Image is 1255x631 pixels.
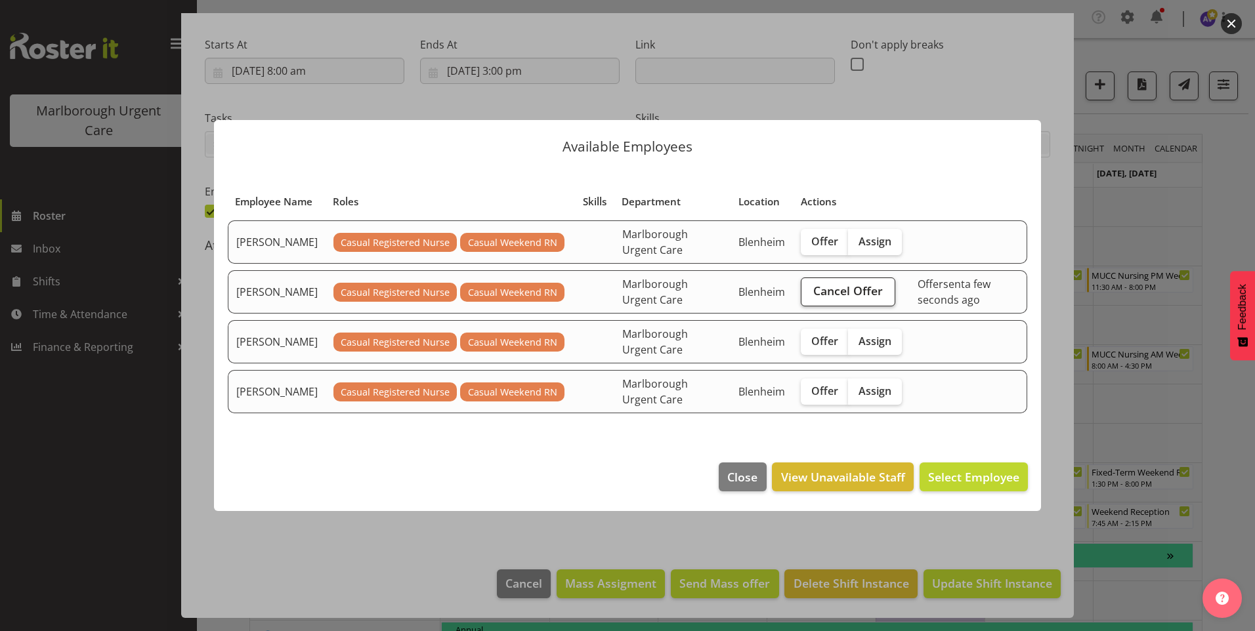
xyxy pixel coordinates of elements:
span: Casual Registered Nurse [341,335,450,350]
div: Skills [583,194,606,209]
span: Blenheim [738,335,785,349]
span: Blenheim [738,384,785,399]
p: Available Employees [227,140,1028,153]
img: help-xxl-2.png [1216,592,1229,605]
span: Marlborough Urgent Care [622,327,688,357]
button: Close [719,462,766,491]
div: Actions [801,194,903,209]
button: Select Employee [920,462,1028,491]
span: Marlborough Urgent Care [622,377,688,407]
span: Assign [859,235,891,248]
span: Cancel Offer [813,282,883,299]
div: Employee Name [235,194,318,209]
span: Casual Weekend RN [468,335,557,350]
span: Feedback [1237,284,1248,330]
span: Casual Registered Nurse [341,235,450,250]
span: Close [727,468,757,485]
span: Assign [859,335,891,348]
td: [PERSON_NAME] [228,220,326,264]
span: Assign [859,384,891,397]
span: Marlborough Urgent Care [622,227,688,257]
button: Cancel Offer [801,277,895,306]
span: View Unavailable Staff [781,468,905,485]
div: Offer a few seconds ago [918,276,1019,308]
span: Marlborough Urgent Care [622,277,688,307]
span: Offer [811,384,838,397]
td: [PERSON_NAME] [228,320,326,363]
span: Blenheim [738,235,785,249]
span: Casual Weekend RN [468,385,557,399]
span: Casual Registered Nurse [341,285,450,300]
span: Blenheim [738,285,785,299]
td: [PERSON_NAME] [228,370,326,413]
span: Casual Weekend RN [468,285,557,300]
div: Roles [333,194,568,209]
span: Casual Weekend RN [468,235,557,250]
span: Casual Registered Nurse [341,385,450,399]
span: Select Employee [928,469,1019,485]
span: sent [943,277,965,291]
span: Offer [811,235,838,248]
div: Location [738,194,786,209]
button: Feedback - Show survey [1230,271,1255,360]
span: Offer [811,335,838,348]
button: View Unavailable Staff [772,462,913,491]
td: [PERSON_NAME] [228,270,326,314]
div: Department [622,194,723,209]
